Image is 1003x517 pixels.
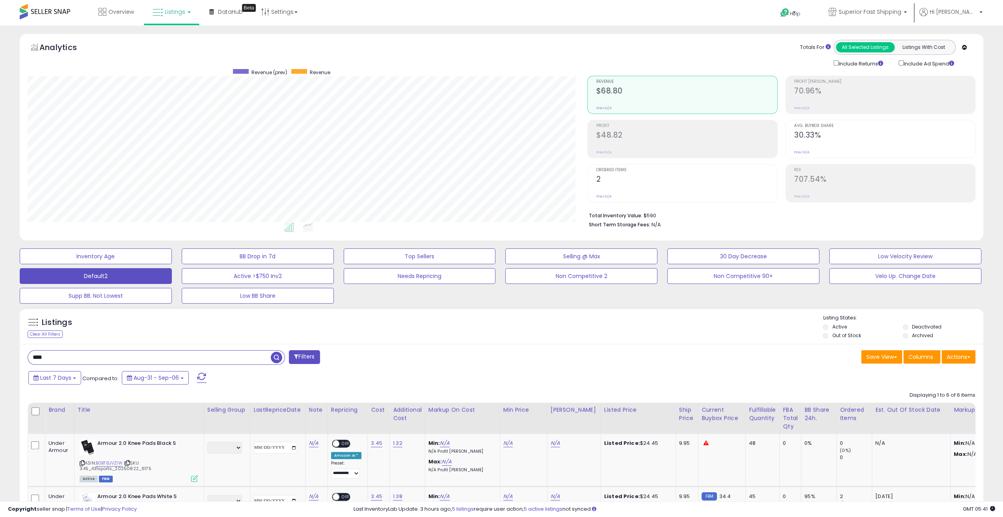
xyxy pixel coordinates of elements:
[428,449,494,454] p: N/A Profit [PERSON_NAME]
[588,210,970,220] li: $590
[20,248,172,264] button: Inventory Age
[428,493,440,500] b: Min:
[794,194,809,199] small: Prev: N/A
[371,493,382,500] a: 3.45
[165,8,185,16] span: Listings
[823,314,983,322] p: Listing States:
[289,350,320,364] button: Filters
[428,406,497,414] div: Markup on Cost
[839,8,901,16] span: Superior Fast Shipping
[309,439,318,447] a: N/A
[794,131,975,141] h2: 30.33%
[182,268,334,284] button: Active >$750 Inv2
[596,150,611,155] small: Prev: N/A
[42,317,72,328] h5: Listings
[702,406,742,422] div: Current Buybox Price
[783,440,795,447] div: 0
[836,42,895,52] button: All Selected Listings
[20,268,172,284] button: Default2
[840,454,872,461] div: 0
[78,406,201,414] div: Title
[910,392,975,399] div: Displaying 1 to 6 of 6 items
[588,212,642,219] b: Total Inventory Value:
[371,406,386,414] div: Cost
[596,86,777,97] h2: $68.80
[840,406,869,422] div: Ordered Items
[919,8,983,26] a: Hi [PERSON_NAME]
[840,440,872,447] div: 0
[794,106,809,110] small: Prev: N/A
[908,353,933,361] span: Columns
[96,460,123,467] a: B0BT8JVZ1W
[679,440,692,447] div: 9.95
[97,440,193,449] b: Armour 2.0 Knee Pads Black S
[804,440,830,447] div: 0%
[604,439,640,447] b: Listed Price:
[80,493,95,509] img: 31PlsFQi-GL._SL40_.jpg
[804,406,833,422] div: BB Share 24h.
[428,458,442,465] b: Max:
[108,8,134,16] span: Overview
[393,439,402,447] a: 1.32
[250,403,305,434] th: CSV column name: cust_attr_4_LastRepriceDate
[604,493,640,500] b: Listed Price:
[679,406,695,422] div: Ship Price
[912,323,942,330] label: Deactivated
[829,268,981,284] button: Velo Up. Change Date
[963,505,995,513] span: 2025-09-14 05:41 GMT
[182,248,334,264] button: BB Drop in 7d
[440,493,449,500] a: N/A
[102,505,137,513] a: Privacy Policy
[97,493,193,502] b: Armour 2.0 Knee Pads White S
[749,440,773,447] div: 48
[596,175,777,185] h2: 2
[503,493,513,500] a: N/A
[82,375,119,382] span: Compared to:
[800,44,831,51] div: Totals For
[794,168,975,172] span: ROI
[588,221,650,228] b: Short Term Storage Fees:
[48,406,71,414] div: Brand
[8,506,137,513] div: seller snap | |
[930,8,977,16] span: Hi [PERSON_NAME]
[428,467,494,473] p: N/A Profit [PERSON_NAME]
[344,268,496,284] button: Needs Repricing
[596,80,777,84] span: Revenue
[339,440,352,447] span: OFF
[840,493,872,500] div: 2
[80,440,95,455] img: 41EwH-LMDUL._SL40_.jpg
[596,124,777,128] span: Profit
[505,248,657,264] button: Selling @ Max
[28,330,63,338] div: Clear All Filters
[912,332,933,339] label: Archived
[903,350,940,364] button: Columns
[596,194,611,199] small: Prev: N/A
[604,493,670,500] div: $24.45
[331,406,365,414] div: Repricing
[309,406,324,414] div: Note
[122,371,189,384] button: Aug-31 - Sep-06
[218,8,243,16] span: DataHub
[596,106,611,110] small: Prev: N/A
[207,406,247,414] div: Selling Group
[48,493,68,507] div: Under Armour
[524,505,562,513] a: 5 active listings
[67,505,101,513] a: Terms of Use
[794,124,975,128] span: Avg. Buybox Share
[604,406,672,414] div: Listed Price
[339,494,352,500] span: OFF
[667,248,819,264] button: 30 Day Decrease
[894,42,953,52] button: Listings With Cost
[425,403,500,434] th: The percentage added to the cost of goods (COGS) that forms the calculator for Min & Max prices.
[551,406,597,414] div: [PERSON_NAME]
[310,69,330,76] span: Revenue
[99,476,113,482] span: FBM
[604,440,670,447] div: $24.45
[875,440,944,447] p: N/A
[134,374,179,382] span: Aug-31 - Sep-06
[452,505,474,513] a: 5 listings
[253,406,302,414] div: LastRepriceDate
[828,59,893,68] div: Include Returns
[875,406,947,414] div: Est. Out Of Stock Date
[679,493,692,500] div: 9.95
